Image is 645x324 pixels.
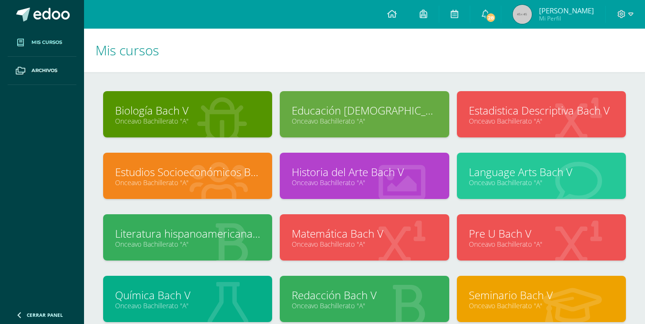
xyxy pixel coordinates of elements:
[115,103,260,118] a: Biología Bach V
[27,312,63,318] span: Cerrar panel
[539,6,594,15] span: [PERSON_NAME]
[115,178,260,187] a: Onceavo Bachillerato "A"
[292,240,437,249] a: Onceavo Bachillerato "A"
[469,116,614,125] a: Onceavo Bachillerato "A"
[469,288,614,303] a: Seminario Bach V
[469,301,614,310] a: Onceavo Bachillerato "A"
[539,14,594,22] span: Mi Perfil
[469,165,614,179] a: Language Arts Bach V
[469,103,614,118] a: Estadistica Descriptiva Bach V
[292,165,437,179] a: Historia del Arte Bach V
[486,12,496,23] span: 28
[95,41,159,59] span: Mis cursos
[513,5,532,24] img: 45x45
[32,67,57,74] span: Archivos
[8,29,76,57] a: Mis cursos
[469,178,614,187] a: Onceavo Bachillerato "A"
[292,226,437,241] a: Matemática Bach V
[115,226,260,241] a: Literatura hispanoamericana Bach V
[115,240,260,249] a: Onceavo Bachillerato "A"
[32,39,62,46] span: Mis cursos
[115,288,260,303] a: Química Bach V
[292,103,437,118] a: Educación [DEMOGRAPHIC_DATA][PERSON_NAME] V
[469,240,614,249] a: Onceavo Bachillerato "A"
[292,116,437,125] a: Onceavo Bachillerato "A"
[115,116,260,125] a: Onceavo Bachillerato "A"
[469,226,614,241] a: Pre U Bach V
[115,301,260,310] a: Onceavo Bachillerato "A"
[292,288,437,303] a: Redacción Bach V
[292,178,437,187] a: Onceavo Bachillerato "A"
[115,165,260,179] a: Estudios Socioeconómicos Bach V
[292,301,437,310] a: Onceavo Bachillerato "A"
[8,57,76,85] a: Archivos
